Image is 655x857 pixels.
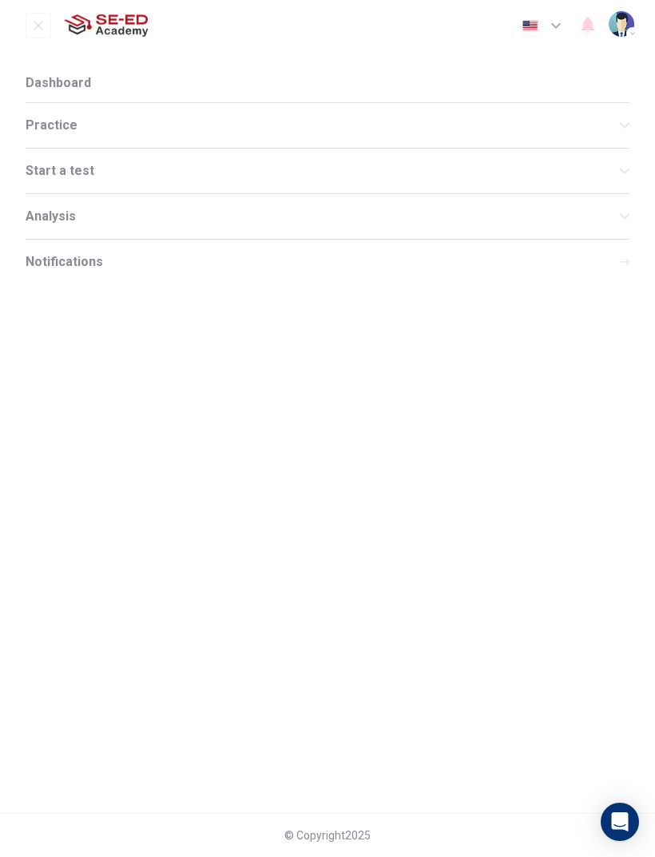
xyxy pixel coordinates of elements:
div: Notifications [26,240,629,284]
img: en [520,20,540,32]
span: Analysis [26,210,620,223]
div: Practice [26,103,629,148]
div: Start a test [26,149,629,193]
span: Notifications [26,256,103,268]
span: © Copyright 2025 [284,829,371,842]
span: Start a test [26,165,620,177]
img: Profile picture [609,11,634,37]
a: Dashboard [26,64,629,102]
span: Dashboard [26,77,91,89]
span: Practice [26,119,620,132]
button: open mobile menu [26,13,51,38]
img: SE-ED Academy logo [64,10,148,42]
div: Open Intercom Messenger [601,803,639,841]
div: Analysis [26,194,629,239]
